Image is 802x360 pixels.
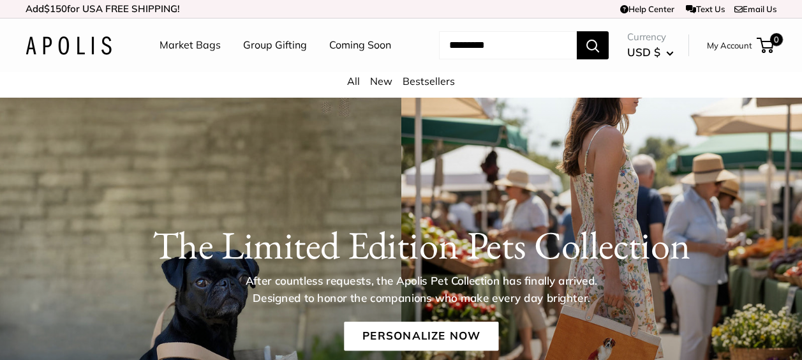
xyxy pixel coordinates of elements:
[627,28,674,46] span: Currency
[243,36,307,55] a: Group Gifting
[439,31,577,59] input: Search...
[627,42,674,63] button: USD $
[770,33,783,46] span: 0
[620,4,674,14] a: Help Center
[64,222,778,268] h1: The Limited Edition Pets Collection
[734,4,776,14] a: Email Us
[347,75,360,87] a: All
[344,322,498,351] a: Personalize Now
[329,36,391,55] a: Coming Soon
[403,75,455,87] a: Bestsellers
[686,4,725,14] a: Text Us
[707,38,752,53] a: My Account
[758,38,774,53] a: 0
[26,36,112,55] img: Apolis
[577,31,609,59] button: Search
[160,36,221,55] a: Market Bags
[627,45,660,59] span: USD $
[370,75,392,87] a: New
[224,273,618,306] p: After countless requests, the Apolis Pet Collection has finally arrived. Designed to honor the co...
[44,3,67,15] span: $150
